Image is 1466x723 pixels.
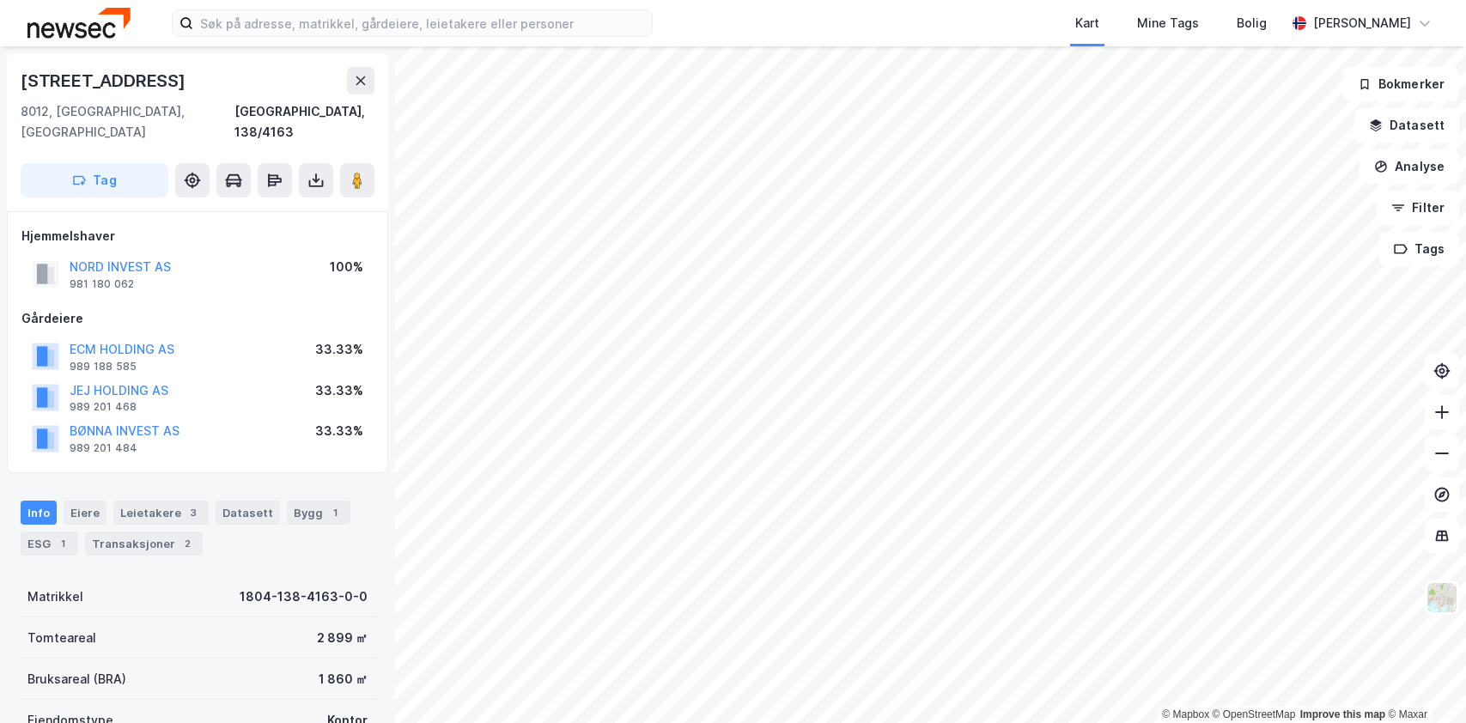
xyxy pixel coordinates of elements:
div: 33.33% [315,421,363,441]
div: Info [21,501,57,525]
div: [STREET_ADDRESS] [21,67,189,94]
a: OpenStreetMap [1213,708,1296,720]
div: Mine Tags [1137,13,1199,33]
div: 989 188 585 [70,360,137,374]
div: 989 201 484 [70,441,137,455]
button: Tag [21,163,168,197]
div: Hjemmelshaver [21,226,374,246]
div: 100% [330,257,363,277]
div: 1 860 ㎡ [319,669,368,690]
a: Improve this map [1300,708,1385,720]
img: Z [1426,581,1458,614]
button: Datasett [1354,108,1459,143]
div: Bolig [1237,13,1267,33]
div: ESG [21,532,78,556]
div: 1 [326,504,344,521]
div: Kontrollprogram for chat [1380,641,1466,723]
a: Mapbox [1162,708,1209,720]
div: 1 [54,535,71,552]
div: Leietakere [113,501,209,525]
div: Gårdeiere [21,308,374,329]
iframe: Chat Widget [1380,641,1466,723]
img: newsec-logo.f6e21ccffca1b3a03d2d.png [27,8,131,38]
div: Kart [1075,13,1099,33]
div: Bygg [287,501,350,525]
div: Tomteareal [27,628,96,648]
button: Analyse [1360,149,1459,184]
div: Matrikkel [27,586,83,607]
button: Tags [1379,232,1459,266]
div: 1804-138-4163-0-0 [240,586,368,607]
div: Bruksareal (BRA) [27,669,126,690]
button: Bokmerker [1343,67,1459,101]
div: [GEOGRAPHIC_DATA], 138/4163 [234,101,374,143]
input: Søk på adresse, matrikkel, gårdeiere, leietakere eller personer [193,10,652,36]
div: 3 [185,504,202,521]
div: 981 180 062 [70,277,134,291]
div: Transaksjoner [85,532,203,556]
div: 33.33% [315,380,363,401]
button: Filter [1377,191,1459,225]
div: 2 [179,535,196,552]
div: [PERSON_NAME] [1313,13,1411,33]
div: 2 899 ㎡ [317,628,368,648]
div: 33.33% [315,339,363,360]
div: Datasett [216,501,280,525]
div: Eiere [64,501,106,525]
div: 8012, [GEOGRAPHIC_DATA], [GEOGRAPHIC_DATA] [21,101,234,143]
div: 989 201 468 [70,400,137,414]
